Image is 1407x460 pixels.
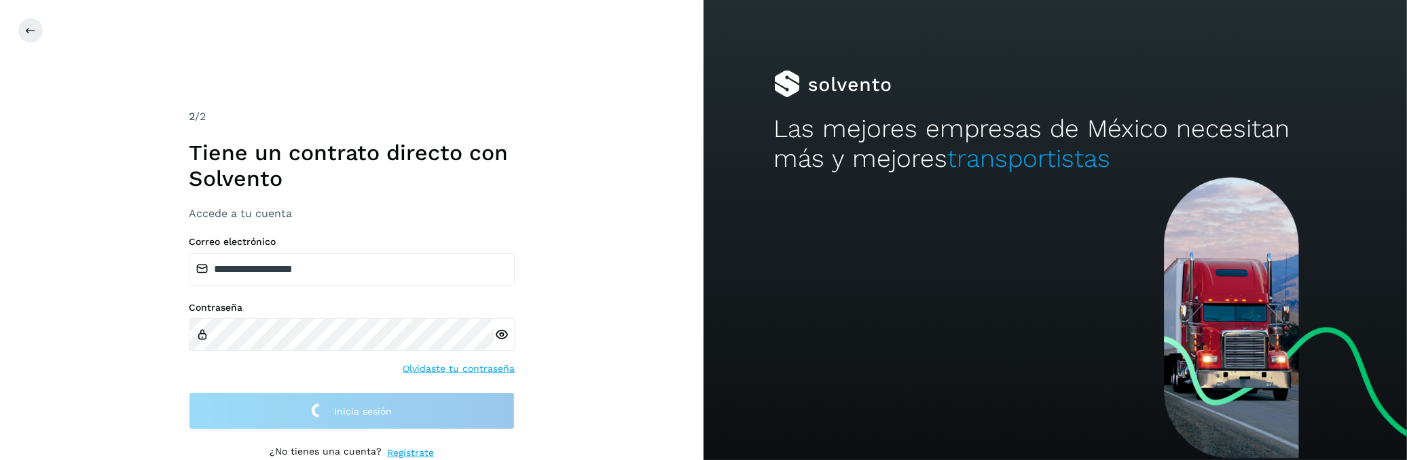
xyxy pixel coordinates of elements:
[189,302,515,313] label: Contraseña
[334,406,392,416] span: Inicia sesión
[774,114,1337,174] h2: Las mejores empresas de México necesitan más y mejores
[948,144,1111,173] span: transportistas
[189,207,515,220] h3: Accede a tu cuenta
[189,110,195,123] span: 2
[270,446,382,460] p: ¿No tienes una cuenta?
[189,236,515,248] label: Correo electrónico
[189,140,515,192] h1: Tiene un contrato directo con Solvento
[387,446,434,460] a: Regístrate
[403,362,515,376] a: Olvidaste tu contraseña
[189,109,515,125] div: /2
[189,392,515,429] button: Inicia sesión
